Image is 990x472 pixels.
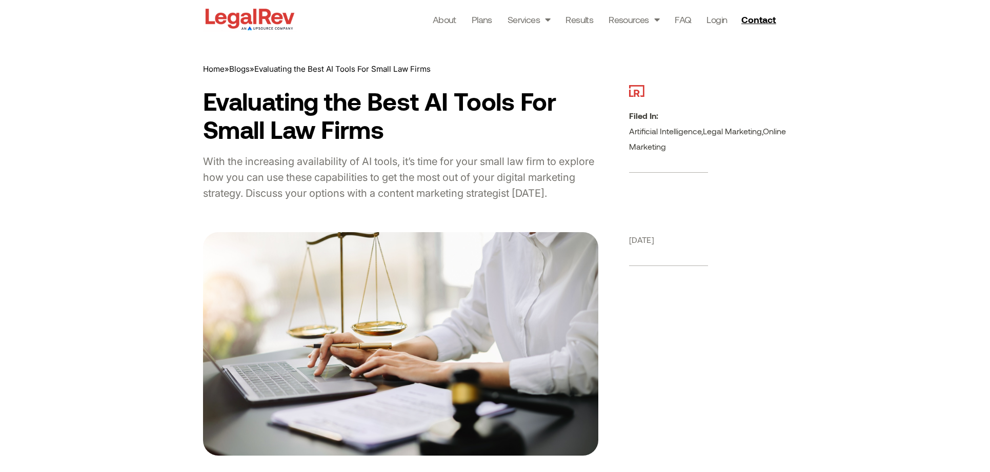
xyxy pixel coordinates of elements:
[433,12,728,27] nav: Menu
[203,87,598,143] h1: Evaluating the Best AI Tools For Small Law Firms
[703,126,762,136] a: Legal Marketing
[675,12,691,27] a: FAQ
[203,64,431,74] span: » »
[565,12,593,27] a: Results
[203,64,225,74] a: Home
[254,64,431,74] span: Evaluating the Best AI Tools For Small Law Firms
[472,12,492,27] a: Plans
[508,12,551,27] a: Services
[629,235,654,244] span: [DATE]
[229,64,250,74] a: Blogs
[629,126,786,151] a: Online Marketing
[737,11,782,28] a: Contact
[203,155,594,199] span: With the increasing availability of AI tools, it’s time for your small law firm to explore how yo...
[629,111,786,151] span: , ,
[203,232,598,456] img: A female lawyer sitting next to a gavel and scales of justice typing on her laptop.
[741,15,776,24] span: Contact
[433,12,456,27] a: About
[609,12,659,27] a: Resources
[629,126,701,136] a: Artificial Intelligence
[629,111,658,120] b: Filed In:
[706,12,727,27] a: Login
